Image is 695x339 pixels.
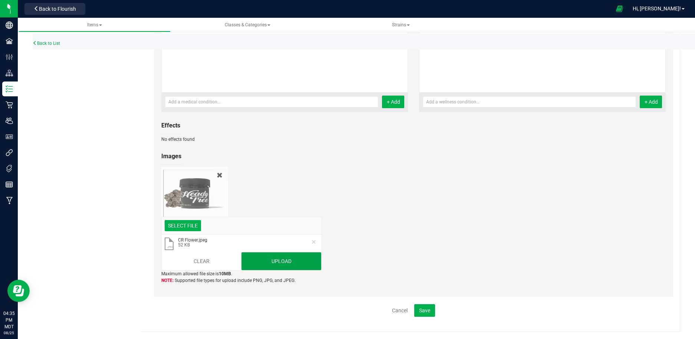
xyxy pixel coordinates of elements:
button: + Add [382,96,404,108]
span: Items [87,22,102,27]
span: CR Flower.jpeg [178,237,207,243]
iframe: Resource center [7,280,30,302]
input: Add a medical condition... [165,96,378,107]
inline-svg: Users [6,117,13,124]
span: Open Ecommerce Menu [611,1,628,16]
a: Back to List [33,41,60,46]
inline-svg: Retail [6,101,13,109]
inline-svg: Reports [6,181,13,188]
p: 04:35 PM MDT [3,310,14,330]
span: Supported file types for upload include PNG, JPG, and JPEG. [161,278,296,283]
button: Save [414,304,435,317]
span: Classes & Categories [225,22,270,27]
p: 08/25 [3,330,14,336]
inline-svg: Configuration [6,53,13,61]
inline-svg: Company [6,21,13,29]
inline-svg: Integrations [6,149,13,156]
button: Remove [311,239,317,245]
inline-svg: User Roles [6,133,13,140]
span: 52 KB [178,243,207,247]
inline-svg: Inventory [6,85,13,93]
input: Add a wellness condition... [423,96,636,107]
label: Effects [161,117,180,134]
inline-svg: Manufacturing [6,197,13,204]
button: Back to Flourish [24,3,85,15]
label: Images [161,148,181,165]
div: No effects found [161,136,666,143]
button: Upload [241,252,322,270]
inline-svg: Tags [6,165,13,172]
a: Cancel [392,307,408,314]
div: Select file [165,220,201,231]
span: Back to Flourish [39,6,76,12]
button: + Add [640,96,662,108]
img: 2Q== [161,167,228,217]
span: .jpeg [167,246,174,249]
span: Maximum allowed file size is . [161,271,232,276]
inline-svg: Facilities [6,37,13,45]
inline-svg: Distribution [6,69,13,77]
strong: 10MB [219,271,231,276]
span: Hi, [PERSON_NAME]! [633,6,681,11]
span: Strains [392,22,410,27]
button: Clear [162,252,242,270]
span: Save [419,308,430,313]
